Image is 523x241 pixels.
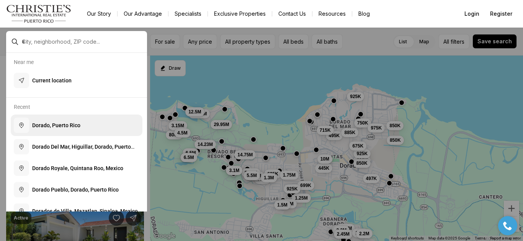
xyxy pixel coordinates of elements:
span: D o r a d o D e l M a r , H i g u i l l a r , D o r a d o , P u e r t o R i c o [32,144,134,157]
button: Dorado Del Mar, Higuillar, Dorado, Puerto Rico [11,136,142,157]
p: Current location [32,77,72,84]
img: logo [6,5,72,23]
button: Dorado, Puerto Rico [11,115,142,136]
a: Blog [352,8,376,19]
p: Recent [14,104,30,110]
button: Dorados de Villa, Mazatlan, Sinaloa, Mexico [11,200,142,222]
span: D o r a d o s d e V i l l a , M a z a t l a n , S i n a l o a , M e x i c o [32,208,138,214]
p: Near me [14,59,34,65]
button: Contact Us [272,8,312,19]
span: D o r a d o R o y a l e , Q u i n t a n a R o o , M e x i c o [32,165,123,171]
button: Login [460,6,484,21]
a: Exclusive Properties [208,8,272,19]
button: Current location [11,70,142,91]
span: Login [464,11,479,17]
a: Specialists [168,8,208,19]
a: Our Advantage [118,8,168,19]
a: Our Story [81,8,117,19]
span: D o r a d o P u e b l o , D o r a d o , P u e r t o R i c o [32,187,119,193]
button: Register [485,6,517,21]
span: D o r a d o , P u e r t o R i c o [32,122,80,128]
span: Register [490,11,512,17]
button: Dorado Royale, Quintana Roo, Mexico [11,157,142,179]
button: Dorado Pueblo, Dorado, Puerto Rico [11,179,142,200]
a: Resources [312,8,352,19]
